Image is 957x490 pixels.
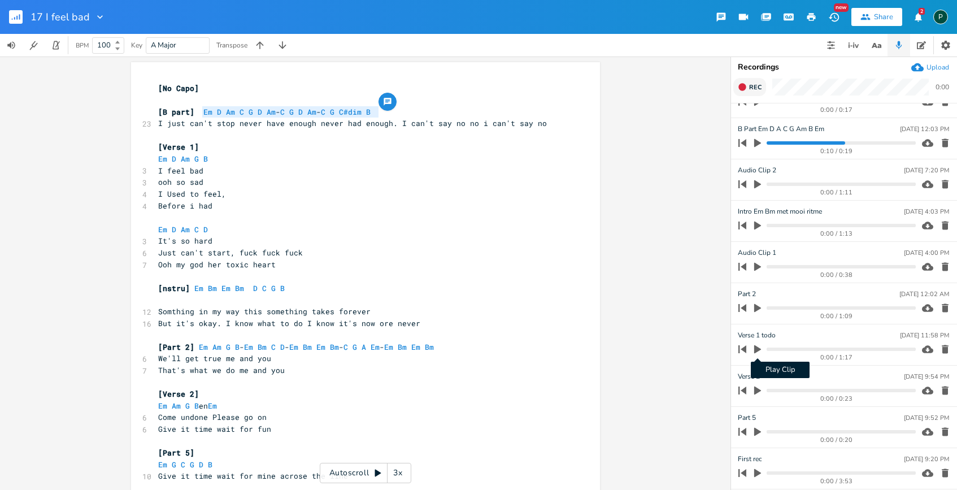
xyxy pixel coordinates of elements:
span: Em [384,342,393,352]
div: Recordings [738,63,950,71]
div: 0:10 / 0:19 [758,148,916,154]
div: [DATE] 12:03 PM [900,126,949,132]
span: Em [158,154,167,164]
span: Am [172,401,181,411]
span: Verse 1 todo [738,330,776,341]
div: Share [874,12,893,22]
span: 17 I feel bad [31,12,90,22]
div: New [834,3,849,12]
div: Transpose [216,42,247,49]
div: Key [131,42,142,49]
span: D [199,459,203,470]
div: 0:00 / 1:11 [758,189,916,196]
button: P [933,4,948,30]
span: Em [208,401,217,411]
span: Bm [208,283,217,293]
span: [No Capo] [158,83,199,93]
span: G [190,459,194,470]
span: G [271,283,276,293]
div: [DATE] 12:02 AM [899,291,949,297]
span: [Verse 1] [158,142,199,152]
div: [DATE] 7:20 PM [904,167,949,174]
span: B [235,342,240,352]
span: Em [244,342,253,352]
span: G [226,342,230,352]
span: It's so hard [158,236,212,246]
span: D [258,107,262,117]
span: C [271,342,276,352]
div: 0:00 / 3:53 [758,478,916,484]
div: 0:00 / 0:17 [758,107,916,113]
span: D [203,224,208,235]
span: Come undone Please go on [158,412,267,422]
span: Bm [258,342,267,352]
span: G [172,459,176,470]
div: 0:00 / 0:38 [758,272,916,278]
button: New [823,7,845,27]
span: Em [316,342,325,352]
span: Ooh my god her toxic heart [158,259,276,270]
div: [DATE] 9:52 PM [904,415,949,421]
div: 0:00 / 0:20 [758,437,916,443]
button: Rec [733,78,766,96]
span: Em [221,283,230,293]
span: Em [158,224,167,235]
span: Em [194,283,203,293]
div: 0:00 [936,84,949,90]
span: D [217,107,221,117]
div: 0:00 / 1:13 [758,231,916,237]
span: B [280,283,285,293]
div: [DATE] 9:54 PM [904,374,949,380]
span: Am [267,107,276,117]
span: [Verse 2] [158,389,199,399]
span: - - [158,107,371,117]
span: [B part] [158,107,194,117]
span: Bm [330,342,339,352]
span: A Major [151,40,176,50]
span: B [203,154,208,164]
div: [DATE] 11:58 PM [900,332,949,339]
span: C [280,107,285,117]
span: G [194,154,199,164]
span: C [262,283,267,293]
span: D [172,154,176,164]
span: Am [226,107,235,117]
span: I just can't stop never have enough never had enough. I can't say no no i can't say no [158,118,547,128]
span: Em [158,401,167,411]
span: Bm [398,342,407,352]
span: [nstru] [158,283,190,293]
span: Bm [235,283,244,293]
span: We'll get true me and you [158,353,271,363]
span: Am [181,154,190,164]
span: ooh so sad [158,177,203,187]
span: C [240,107,244,117]
span: Somthing in my way this something takes forever [158,306,371,316]
span: C [181,459,185,470]
div: Piepo [933,10,948,24]
div: [DATE] 4:03 PM [904,209,949,215]
span: en [158,401,221,411]
span: Bm [425,342,434,352]
div: 0:00 / 0:23 [758,396,916,402]
span: C [321,107,325,117]
span: Rec [749,83,762,92]
span: Em [371,342,380,352]
span: G [330,107,334,117]
span: D [253,283,258,293]
span: Am [307,107,316,117]
div: [DATE] 4:00 PM [904,250,949,256]
span: - - - - [158,342,443,352]
span: D [280,342,285,352]
span: C [343,342,348,352]
span: D [298,107,303,117]
span: Just can't start, fuck fuck fuck [158,248,303,258]
div: 0:00 / 1:17 [758,354,916,361]
span: B [194,401,199,411]
span: G [353,342,357,352]
span: First rec [738,454,762,465]
span: That's what we do me and you [158,365,285,375]
button: Play Clip [750,340,765,358]
span: A [362,342,366,352]
span: Intro Em Bm met mooi ritme [738,206,822,217]
span: Em [199,342,208,352]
